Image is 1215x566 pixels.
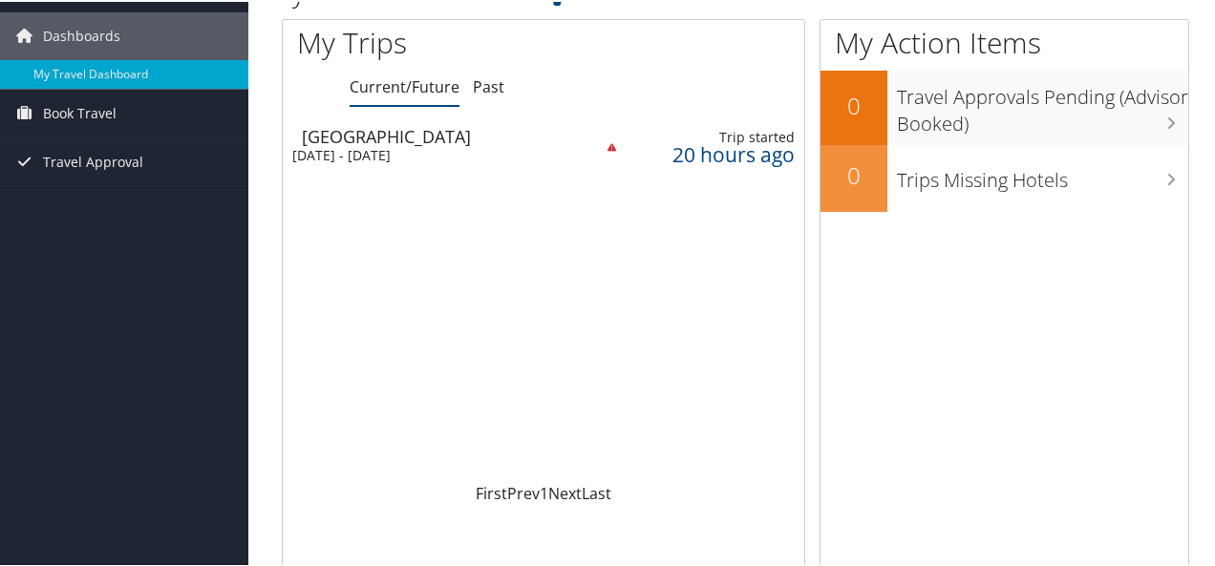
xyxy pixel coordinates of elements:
[821,88,887,120] h2: 0
[821,21,1188,61] h1: My Action Items
[540,481,548,502] a: 1
[897,156,1188,192] h3: Trips Missing Hotels
[292,145,565,162] div: [DATE] - [DATE]
[297,21,572,61] h1: My Trips
[635,127,795,144] div: Trip started
[43,88,117,136] span: Book Travel
[821,69,1188,142] a: 0Travel Approvals Pending (Advisor Booked)
[43,136,143,184] span: Travel Approval
[635,144,795,161] div: 20 hours ago
[507,481,540,502] a: Prev
[897,73,1188,136] h3: Travel Approvals Pending (Advisor Booked)
[43,10,120,58] span: Dashboards
[821,157,887,190] h2: 0
[582,481,611,502] a: Last
[548,481,582,502] a: Next
[350,74,459,95] a: Current/Future
[476,481,507,502] a: First
[821,143,1188,210] a: 0Trips Missing Hotels
[302,126,574,143] div: [GEOGRAPHIC_DATA]
[607,141,616,150] img: alert-flat-solid-warning.png
[473,74,504,95] a: Past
